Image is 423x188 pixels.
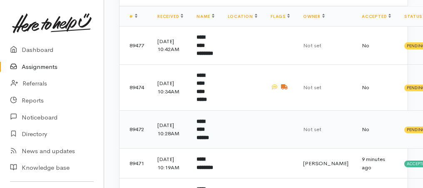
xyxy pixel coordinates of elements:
span: Not set [303,126,321,133]
span: No [362,126,369,133]
td: [DATE] 10:34AM [151,64,190,110]
a: Accepted [362,14,391,19]
a: Flags [271,14,290,19]
span: Not set [303,42,321,49]
a: Owner [303,14,325,19]
td: [DATE] 10:28AM [151,110,190,149]
a: # [129,14,137,19]
time: 9 minutes ago [362,156,385,171]
a: Location [228,14,257,19]
a: Name [197,14,214,19]
span: No [362,84,369,91]
td: 89477 [119,27,151,65]
a: Received [157,14,183,19]
td: [DATE] 10:19AM [151,149,190,178]
span: No [362,42,369,49]
span: Not set [303,84,321,91]
td: 89471 [119,149,151,178]
span: [PERSON_NAME] [303,160,348,167]
td: 89474 [119,64,151,110]
td: 89472 [119,110,151,149]
td: [DATE] 10:42AM [151,27,190,65]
